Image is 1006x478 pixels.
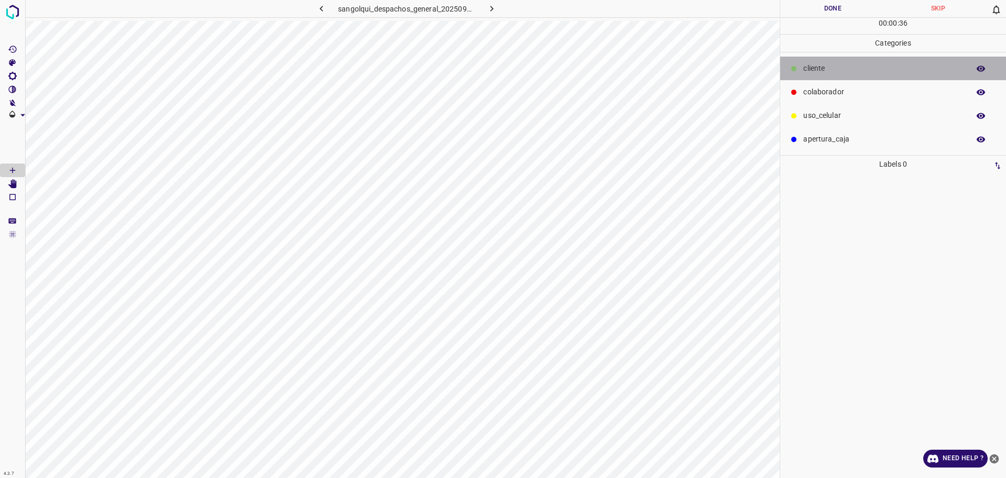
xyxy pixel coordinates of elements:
p: 00 [879,18,887,29]
p: 00 [889,18,897,29]
p: Labels 0 [783,156,1003,173]
div: 4.3.7 [1,470,17,478]
div: cliente [780,57,1006,80]
h6: sangolqui_despachos_general_20250902_161955_850295.jpg [338,3,475,17]
img: logo [3,3,22,21]
div: apertura_caja [780,127,1006,151]
div: : : [879,18,907,34]
p: apertura_caja [803,134,964,145]
div: colaborador [780,80,1006,104]
p: cliente [803,63,964,74]
button: close-help [988,450,1001,468]
p: uso_celular [803,110,964,121]
p: colaborador [803,86,964,97]
div: uso_celular [780,104,1006,127]
p: 36 [899,18,907,29]
a: Need Help ? [923,450,988,468]
p: Categories [780,35,1006,52]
